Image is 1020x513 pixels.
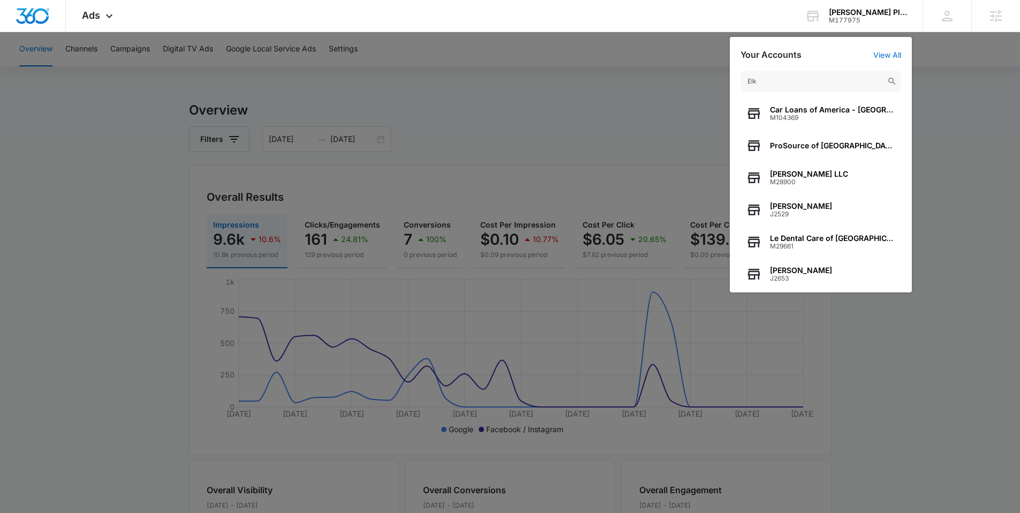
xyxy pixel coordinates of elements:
a: View All [873,50,901,59]
img: logo_orange.svg [17,17,26,26]
span: J2653 [770,275,832,282]
button: [PERSON_NAME] LLCM28900 [741,162,901,194]
button: Car Loans of America - [GEOGRAPHIC_DATA], [GEOGRAPHIC_DATA]M104369 [741,97,901,130]
input: Search Accounts [741,71,901,92]
span: Car Loans of America - [GEOGRAPHIC_DATA], [GEOGRAPHIC_DATA] [770,105,896,114]
img: tab_domain_overview_orange.svg [29,62,37,71]
button: [PERSON_NAME]J2653 [741,258,901,290]
div: Domain: [DOMAIN_NAME] [28,28,118,36]
span: [PERSON_NAME] [770,266,832,275]
span: Le Dental Care of [GEOGRAPHIC_DATA] [770,234,896,243]
img: website_grey.svg [17,28,26,36]
button: [PERSON_NAME]J2529 [741,194,901,226]
div: v 4.0.25 [30,17,52,26]
div: account id [829,17,907,24]
div: Domain Overview [41,63,96,70]
span: ProSource of [GEOGRAPHIC_DATA] [770,141,896,150]
span: J2529 [770,210,832,218]
h2: Your Accounts [741,50,802,60]
div: account name [829,8,907,17]
img: tab_keywords_by_traffic_grey.svg [107,62,115,71]
span: [PERSON_NAME] [770,202,832,210]
span: M28900 [770,178,848,186]
span: M29661 [770,243,896,250]
div: Keywords by Traffic [118,63,180,70]
button: Le Dental Care of [GEOGRAPHIC_DATA]M29661 [741,226,901,258]
span: Ads [82,10,100,21]
span: [PERSON_NAME] LLC [770,170,848,178]
span: M104369 [770,114,896,122]
button: ProSource of [GEOGRAPHIC_DATA] [741,130,901,162]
